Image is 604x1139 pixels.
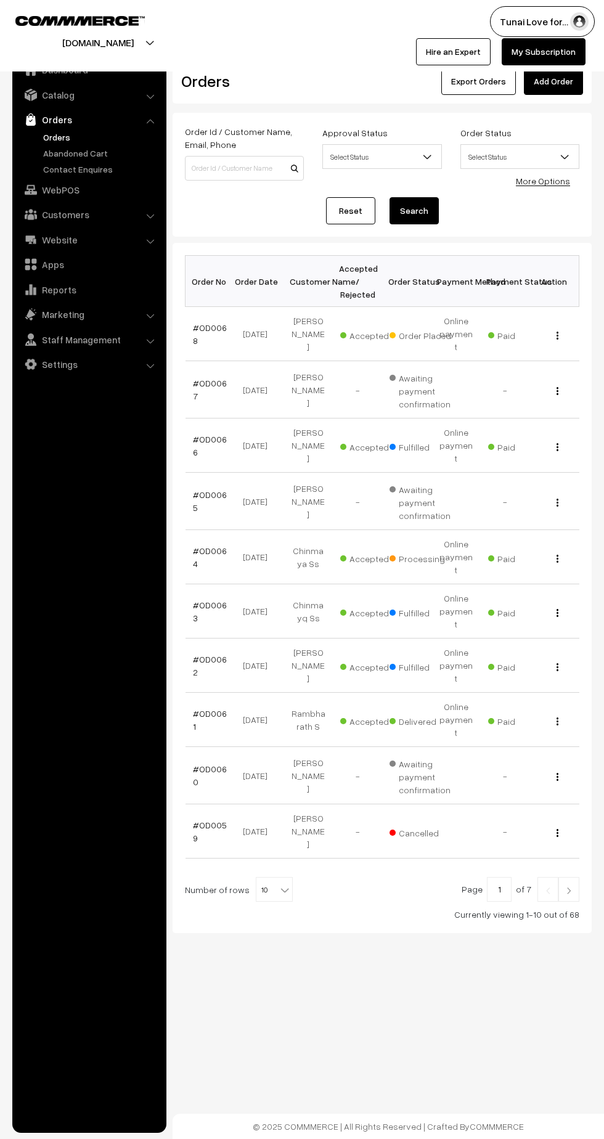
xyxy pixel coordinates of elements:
[390,549,451,565] span: Processing
[284,307,333,361] td: [PERSON_NAME]
[15,108,162,131] a: Orders
[390,823,451,839] span: Cancelled
[181,71,303,91] h2: Orders
[340,658,402,674] span: Accepted
[431,530,481,584] td: Online payment
[193,600,227,623] a: #OD0063
[284,473,333,530] td: [PERSON_NAME]
[234,361,284,418] td: [DATE]
[193,378,227,401] a: #OD0067
[557,717,558,725] img: Menu
[524,68,583,95] a: Add Order
[390,369,451,410] span: Awaiting payment confirmation
[15,16,145,25] img: COMMMERCE
[516,884,531,894] span: of 7
[185,125,304,151] label: Order Id / Customer Name, Email, Phone
[390,438,451,454] span: Fulfilled
[185,156,304,181] input: Order Id / Customer Name / Customer Email / Customer Phone
[15,203,162,226] a: Customers
[390,658,451,674] span: Fulfilled
[390,326,451,342] span: Order Placed
[542,887,553,894] img: Left
[390,197,439,224] button: Search
[234,584,284,639] td: [DATE]
[557,499,558,507] img: Menu
[382,256,431,307] th: Order Status
[488,603,550,619] span: Paid
[256,877,293,902] span: 10
[284,361,333,418] td: [PERSON_NAME]
[488,712,550,728] span: Paid
[470,1121,524,1132] a: COMMMERCE
[530,256,579,307] th: Action
[490,6,595,37] button: Tunai Love for…
[340,326,402,342] span: Accepted
[502,38,586,65] a: My Subscription
[284,256,333,307] th: Customer Name
[390,603,451,619] span: Fulfilled
[40,131,162,144] a: Orders
[193,489,227,513] a: #OD0065
[193,708,227,732] a: #OD0061
[461,146,579,168] span: Select Status
[431,639,481,693] td: Online payment
[570,12,589,31] img: user
[284,530,333,584] td: Chinmaya Ss
[326,197,375,224] a: Reset
[431,584,481,639] td: Online payment
[193,654,227,677] a: #OD0062
[15,12,123,27] a: COMMMERCE
[557,387,558,395] img: Menu
[19,27,177,58] button: [DOMAIN_NAME]
[481,361,530,418] td: -
[15,279,162,301] a: Reports
[322,126,388,139] label: Approval Status
[390,480,451,522] span: Awaiting payment confirmation
[481,747,530,804] td: -
[481,473,530,530] td: -
[322,144,441,169] span: Select Status
[234,473,284,530] td: [DATE]
[431,693,481,747] td: Online payment
[333,473,382,530] td: -
[185,883,250,896] span: Number of rows
[15,253,162,276] a: Apps
[333,361,382,418] td: -
[557,609,558,617] img: Menu
[284,747,333,804] td: [PERSON_NAME]
[488,438,550,454] span: Paid
[234,804,284,859] td: [DATE]
[234,256,284,307] th: Order Date
[185,908,579,921] div: Currently viewing 1-10 out of 68
[557,663,558,671] img: Menu
[173,1114,604,1139] footer: © 2025 COMMMERCE | All Rights Reserved | Crafted By
[431,307,481,361] td: Online payment
[284,804,333,859] td: [PERSON_NAME]
[234,693,284,747] td: [DATE]
[284,584,333,639] td: Chinmayq Ss
[390,754,451,796] span: Awaiting payment confirmation
[333,256,382,307] th: Accepted / Rejected
[15,229,162,251] a: Website
[40,163,162,176] a: Contact Enquires
[234,530,284,584] td: [DATE]
[488,326,550,342] span: Paid
[460,126,512,139] label: Order Status
[557,332,558,340] img: Menu
[15,303,162,325] a: Marketing
[193,820,227,843] a: #OD0059
[481,256,530,307] th: Payment Status
[516,176,570,186] a: More Options
[234,418,284,473] td: [DATE]
[234,307,284,361] td: [DATE]
[488,549,550,565] span: Paid
[431,256,481,307] th: Payment Method
[563,887,574,894] img: Right
[40,147,162,160] a: Abandoned Cart
[284,639,333,693] td: [PERSON_NAME]
[557,555,558,563] img: Menu
[557,773,558,781] img: Menu
[557,829,558,837] img: Menu
[193,434,227,457] a: #OD0066
[481,804,530,859] td: -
